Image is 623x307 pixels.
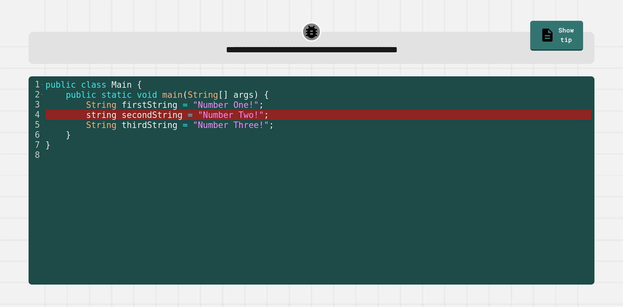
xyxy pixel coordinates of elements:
span: thirdString [121,120,177,130]
span: void [137,90,157,100]
div: 7 [29,140,44,150]
div: 3 [29,100,44,110]
span: String [86,120,116,130]
span: Toggle code folding, rows 1 through 7 [40,80,44,90]
div: 8 [29,150,44,160]
span: "Number Two!" [198,110,264,120]
span: secondString [121,110,182,120]
span: "Number One!" [193,100,259,110]
span: "Number Three!" [193,120,269,130]
div: 5 [29,120,44,130]
div: 1 [29,80,44,90]
span: class [81,80,106,90]
span: = [182,120,188,130]
span: main [162,90,183,100]
span: string [86,110,116,120]
span: Main [111,80,132,90]
span: public [45,80,76,90]
span: static [101,90,132,100]
div: 6 [29,130,44,140]
div: 4 [29,110,44,120]
span: args [233,90,254,100]
span: = [188,110,193,120]
span: = [182,100,188,110]
span: firstString [121,100,177,110]
span: String [188,90,218,100]
span: Toggle code folding, rows 2 through 6 [40,90,44,100]
div: 2 [29,90,44,100]
span: String [86,100,116,110]
span: public [66,90,96,100]
a: Show tip [530,21,583,51]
